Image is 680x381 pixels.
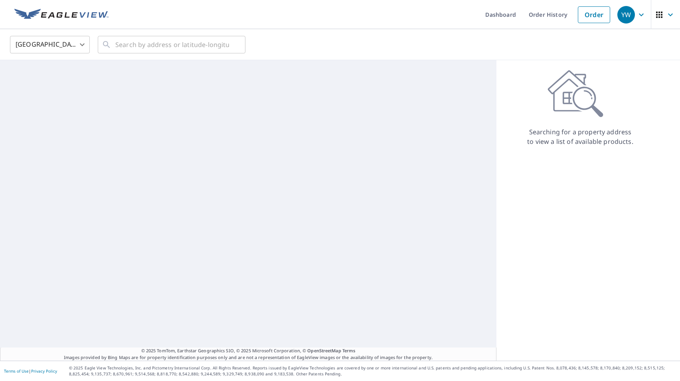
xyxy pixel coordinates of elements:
[578,6,610,23] a: Order
[342,348,356,354] a: Terms
[4,368,29,374] a: Terms of Use
[307,348,341,354] a: OpenStreetMap
[617,6,635,24] div: YW
[31,368,57,374] a: Privacy Policy
[141,348,356,354] span: © 2025 TomTom, Earthstar Geographics SIO, © 2025 Microsoft Corporation, ©
[115,33,229,56] input: Search by address or latitude-longitude
[69,365,676,377] p: © 2025 Eagle View Technologies, Inc. and Pictometry International Corp. All Rights Reserved. Repo...
[4,369,57,373] p: |
[527,127,634,146] p: Searching for a property address to view a list of available products.
[10,33,90,56] div: [GEOGRAPHIC_DATA]
[14,9,109,21] img: EV Logo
